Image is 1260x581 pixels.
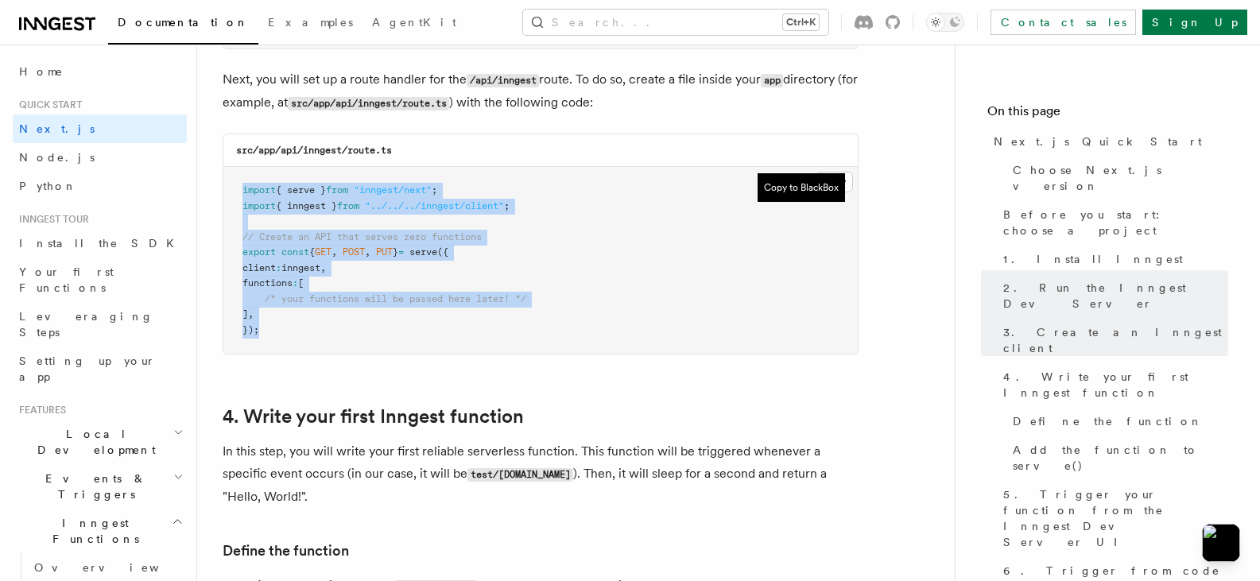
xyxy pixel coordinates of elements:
[365,200,504,211] span: "../../../inngest/client"
[242,231,482,242] span: // Create an API that serves zero functions
[236,145,392,156] code: src/app/api/inngest/route.ts
[242,262,276,273] span: client
[1003,486,1228,550] span: 5. Trigger your function from the Inngest Dev Server UI
[242,277,293,289] span: functions
[1003,207,1228,238] span: Before you start: choose a project
[248,308,254,320] span: ,
[1003,251,1183,267] span: 1. Install Inngest
[987,127,1228,156] a: Next.js Quick Start
[997,362,1228,407] a: 4. Write your first Inngest function
[34,561,198,574] span: Overview
[343,246,365,258] span: POST
[223,440,859,508] p: In this step, you will write your first reliable serverless function. This function will be trigg...
[242,308,248,320] span: ]
[242,246,276,258] span: export
[997,273,1228,318] a: 2. Run the Inngest Dev Server
[265,293,526,304] span: /* your functions will be passed here later! */
[398,246,404,258] span: =
[13,213,89,226] span: Inngest tour
[276,200,337,211] span: { inngest }
[281,262,320,273] span: inngest
[293,277,298,289] span: :
[997,245,1228,273] a: 1. Install Inngest
[1006,156,1228,200] a: Choose Next.js version
[362,5,466,43] a: AgentKit
[13,515,172,547] span: Inngest Functions
[997,480,1228,556] a: 5. Trigger your function from the Inngest Dev Server UI
[320,262,326,273] span: ,
[19,237,184,250] span: Install the SDK
[1013,442,1228,474] span: Add the function to serve()
[987,102,1228,127] h4: On this page
[268,16,353,29] span: Examples
[13,302,187,347] a: Leveraging Steps
[376,246,393,258] span: PUT
[1006,436,1228,480] a: Add the function to serve()
[242,200,276,211] span: import
[13,464,187,509] button: Events & Triggers
[281,246,309,258] span: const
[1006,407,1228,436] a: Define the function
[19,64,64,79] span: Home
[437,246,448,258] span: ({
[223,405,524,428] a: 4. Write your first Inngest function
[365,246,370,258] span: ,
[309,246,315,258] span: {
[783,14,819,30] kbd: Ctrl+K
[258,5,362,43] a: Examples
[288,97,449,110] code: src/app/api/inngest/route.ts
[1142,10,1247,35] a: Sign Up
[991,10,1136,35] a: Contact sales
[926,13,964,32] button: Toggle dark mode
[13,114,187,143] a: Next.js
[997,200,1228,245] a: Before you start: choose a project
[337,200,359,211] span: from
[1003,324,1228,356] span: 3. Create an Inngest client
[432,184,437,196] span: ;
[223,540,349,562] a: Define the function
[409,246,437,258] span: serve
[276,262,281,273] span: :
[19,265,114,294] span: Your first Functions
[326,184,348,196] span: from
[19,122,95,135] span: Next.js
[1003,563,1220,579] span: 6. Trigger from code
[13,420,187,464] button: Local Development
[467,74,539,87] code: /api/inngest
[242,324,259,335] span: });
[13,426,173,458] span: Local Development
[1013,413,1203,429] span: Define the function
[13,258,187,302] a: Your first Functions
[13,57,187,86] a: Home
[298,277,304,289] span: [
[118,16,249,29] span: Documentation
[761,74,783,87] code: app
[1003,369,1228,401] span: 4. Write your first Inngest function
[372,16,456,29] span: AgentKit
[331,246,337,258] span: ,
[467,468,573,482] code: test/[DOMAIN_NAME]
[354,184,432,196] span: "inngest/next"
[13,347,187,391] a: Setting up your app
[19,354,156,383] span: Setting up your app
[504,200,510,211] span: ;
[13,99,82,111] span: Quick start
[13,229,187,258] a: Install the SDK
[242,184,276,196] span: import
[393,246,398,258] span: }
[13,404,66,416] span: Features
[1013,162,1228,194] span: Choose Next.js version
[997,318,1228,362] a: 3. Create an Inngest client
[758,173,845,202] button: Copy to BlackBox
[13,509,187,553] button: Inngest Functions
[19,151,95,164] span: Node.js
[19,180,77,192] span: Python
[19,310,153,339] span: Leveraging Steps
[13,471,173,502] span: Events & Triggers
[994,134,1202,149] span: Next.js Quick Start
[276,184,326,196] span: { serve }
[1003,280,1228,312] span: 2. Run the Inngest Dev Server
[315,246,331,258] span: GET
[13,172,187,200] a: Python
[223,68,859,114] p: Next, you will set up a route handler for the route. To do so, create a file inside your director...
